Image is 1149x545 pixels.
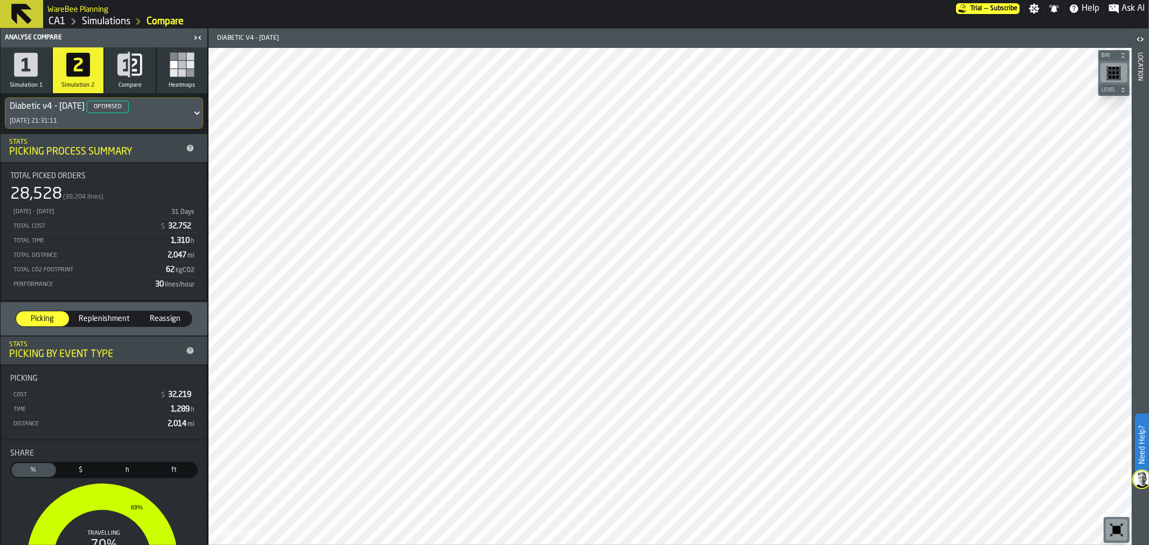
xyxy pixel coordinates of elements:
[57,462,104,478] label: button-switch-multi-Cost
[1064,2,1104,15] label: button-toggle-Help
[60,465,101,475] span: $
[171,406,196,413] span: 1,289
[10,374,198,383] div: Title
[5,97,203,129] div: DropdownMenuValue-6482df9d-76d4-4373-a53a-257f158c46ee[DATE] 21:31:11
[152,463,197,477] div: thumb
[984,5,988,12] span: —
[143,313,187,324] span: Reassign
[47,3,108,14] h2: Sub Title
[1098,50,1130,61] button: button-
[168,420,196,428] span: 2,014
[1082,2,1099,15] span: Help
[16,311,69,326] div: thumb
[166,266,196,274] span: 62
[12,208,166,215] div: [DATE] - [DATE]
[190,31,205,44] label: button-toggle-Close me
[10,117,57,125] div: [DATE] 21:31:11
[161,392,165,399] span: $
[956,3,1020,14] div: Menu Subscription
[9,341,182,348] div: Stats
[165,282,194,288] span: lines/hour
[104,462,151,478] label: button-switch-multi-Time
[1099,87,1118,93] span: Level
[168,391,193,399] span: 32,219
[10,402,198,416] div: StatList-item-Time
[2,366,206,439] div: stat-Picking
[12,237,166,244] div: Total Time
[139,311,192,326] div: thumb
[70,311,138,326] div: thumb
[1,29,207,47] header: Analyse compare
[9,348,182,360] div: Picking by event type
[171,237,196,244] span: 1,310
[10,449,34,458] span: Share
[16,311,69,327] label: button-switch-multi-Picking
[12,281,151,288] div: Performance
[211,521,271,543] a: logo-header
[10,172,198,180] div: Title
[1122,2,1145,15] span: Ask AI
[3,34,190,41] div: Analyse compare
[155,281,196,288] span: 30
[10,185,62,204] div: 28,528
[1137,50,1144,542] div: Location
[1132,29,1148,545] header: Location
[11,463,56,477] div: thumb
[138,311,192,327] label: button-switch-multi-Reassign
[168,222,193,230] span: 32,752
[87,101,129,113] span: Optimised
[970,5,982,12] span: Trial
[1099,53,1118,59] span: Bay
[63,193,103,201] span: (39,204 lines)
[12,421,163,428] div: Distance
[1098,61,1130,85] div: button-toolbar-undefined
[10,416,198,431] div: StatList-item-Distance
[169,82,195,89] span: Heatmaps
[10,449,198,458] div: Title
[10,277,198,291] div: StatList-item-Performance
[9,138,182,146] div: Stats
[61,82,94,89] span: Simulation 2
[990,5,1018,12] span: Subscribe
[105,463,150,477] div: thumb
[187,253,194,259] span: mi
[191,407,194,413] span: h
[10,219,198,233] div: StatList-item-Total Cost
[1136,415,1148,475] label: Need Help?
[10,262,198,277] div: StatList-item-Total CO2 Footprint
[10,374,38,383] span: Picking
[10,233,198,248] div: StatList-item-Total Time
[48,16,66,27] a: link-to-/wh/i/76e2a128-1b54-4d66-80d4-05ae4c277723
[187,421,194,428] span: mi
[154,465,194,475] span: ft
[9,146,182,158] div: Picking Process Summary
[82,16,130,27] a: link-to-/wh/i/76e2a128-1b54-4d66-80d4-05ae4c277723
[1044,3,1064,14] label: button-toggle-Notifications
[10,387,198,402] div: StatList-item-Cost
[171,209,194,215] span: 31 Days
[10,82,43,89] span: Simulation 1
[1104,2,1149,15] label: button-toggle-Ask AI
[151,462,198,478] label: button-switch-multi-Distance
[12,223,156,230] div: Total Cost
[176,267,194,274] span: kgCO2
[47,15,1145,28] nav: Breadcrumb
[119,82,142,89] span: Compare
[191,238,194,244] span: h
[168,251,196,259] span: 2,047
[161,223,165,230] span: $
[147,16,184,27] a: link-to-/wh/i/76e2a128-1b54-4d66-80d4-05ae4c277723
[10,462,57,478] label: button-switch-multi-Share
[20,313,65,324] span: Picking
[10,100,131,113] div: Diabetic v4 - [DATE]
[58,463,103,477] div: thumb
[10,172,86,180] span: Total Picked Orders
[12,392,156,399] div: Cost
[12,252,163,259] div: Total Distance
[217,34,673,42] div: Diabetic v4 - [DATE]
[10,204,198,219] div: StatList-item-8/1/2025 - 8/31/2025
[2,163,206,300] div: stat-Total Picked Orders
